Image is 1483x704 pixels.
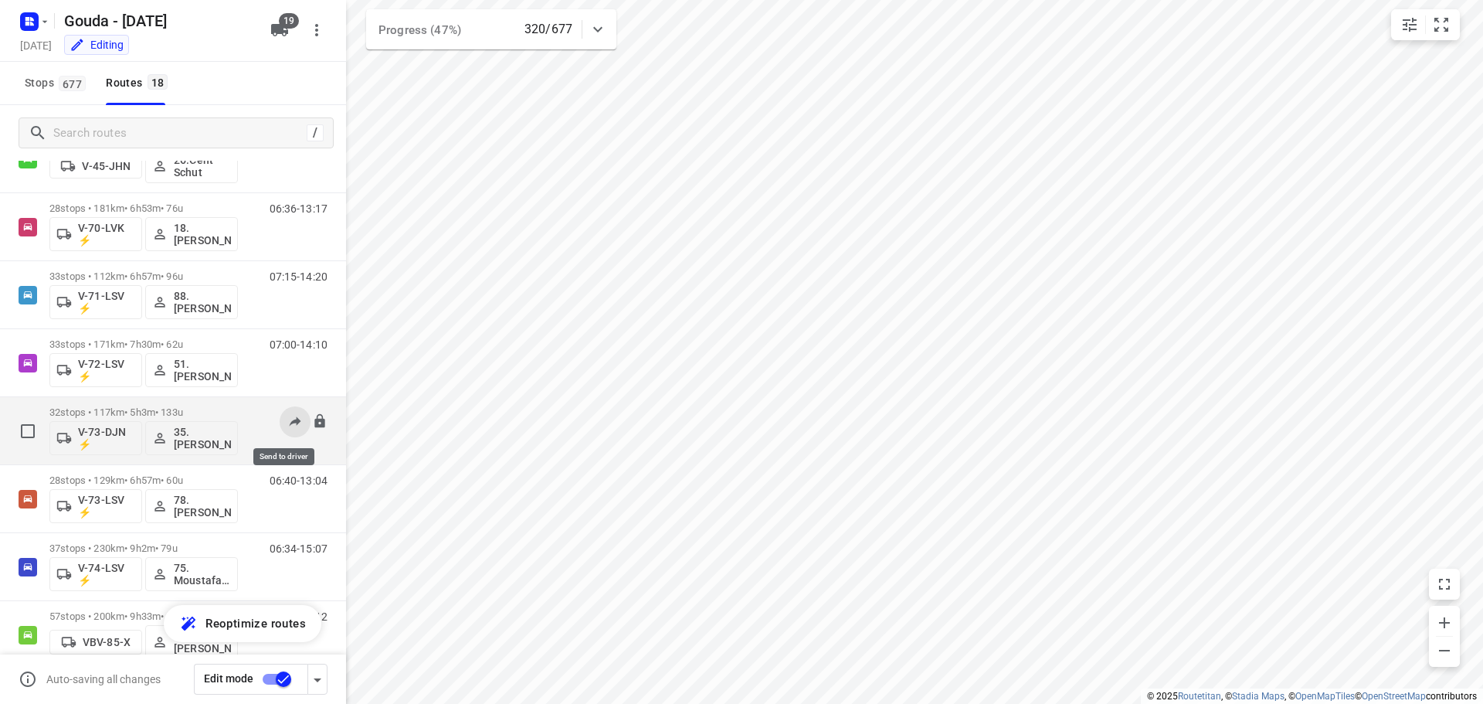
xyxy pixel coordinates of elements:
[78,562,135,587] p: V-74-LSV ⚡
[1394,9,1425,40] button: Map settings
[307,124,324,141] div: /
[82,160,131,172] p: V-45-JHN
[174,358,231,383] p: 51.[PERSON_NAME]
[49,285,142,319] button: V-71-LSV ⚡
[145,353,238,387] button: 51.[PERSON_NAME]
[49,630,142,655] button: VBV-85-X
[83,636,131,648] p: VBV-85-X
[1232,691,1284,702] a: Stadia Maps
[49,217,142,251] button: V-70-LVK ⚡
[145,217,238,251] button: 18.[PERSON_NAME]
[1362,691,1426,702] a: OpenStreetMap
[174,154,231,179] p: 26.Cent Schut
[174,494,231,519] p: 78.[PERSON_NAME]
[49,421,142,455] button: V-73-DJN ⚡
[174,290,231,315] p: 88. [PERSON_NAME]
[279,13,299,29] span: 19
[25,73,90,93] span: Stops
[145,625,238,659] button: 107.[PERSON_NAME]
[49,154,142,179] button: V-45-JHN
[270,338,327,351] p: 07:00-14:10
[164,605,321,642] button: Reoptimize routes
[145,489,238,523] button: 78.[PERSON_NAME]
[1426,9,1457,40] button: Fit zoom
[49,542,238,554] p: 37 stops • 230km • 9h2m • 79u
[264,15,295,46] button: 19
[204,672,253,685] span: Edit mode
[49,557,142,591] button: V-74-LSV ⚡
[49,353,142,387] button: V-72-LSV ⚡
[49,489,142,523] button: V-73-LSV ⚡
[174,562,231,587] p: 75. Moustafa Shhadeh
[174,222,231,247] p: 18.[PERSON_NAME]
[46,673,161,685] p: Auto-saving all changes
[12,416,43,447] span: Select
[14,36,58,54] h5: [DATE]
[106,73,172,93] div: Routes
[59,76,86,91] span: 677
[78,222,135,247] p: V-70-LVK ⚡
[78,426,135,451] p: V-73-DJN ⚡
[49,406,238,418] p: 32 stops • 117km • 5h3m • 133u
[78,290,135,315] p: V-71-LSV ⚡
[1295,691,1355,702] a: OpenMapTiles
[53,121,307,145] input: Search routes
[49,270,238,282] p: 33 stops • 112km • 6h57m • 96u
[58,9,258,33] h5: Gouda - [DATE]
[1391,9,1460,40] div: small contained button group
[78,494,135,519] p: V-73-LSV ⚡
[270,474,327,487] p: 06:40-13:04
[174,426,231,451] p: 35. [PERSON_NAME]
[145,149,238,183] button: 26.Cent Schut
[49,610,238,622] p: 57 stops • 200km • 9h33m • 112u
[1178,691,1221,702] a: Routetitan
[145,557,238,591] button: 75. Moustafa Shhadeh
[70,37,124,53] div: Editing
[145,421,238,455] button: 35. [PERSON_NAME]
[1147,691,1477,702] li: © 2025 , © , © © contributors
[270,542,327,555] p: 06:34-15:07
[270,270,327,283] p: 07:15-14:20
[308,669,327,689] div: Driver app settings
[148,74,168,90] span: 18
[524,20,572,39] p: 320/677
[205,614,306,634] span: Reoptimize routes
[270,202,327,215] p: 06:36-13:17
[78,358,135,383] p: V-72-LSV ⚡
[174,630,231,655] p: 107.[PERSON_NAME]
[145,285,238,319] button: 88. [PERSON_NAME]
[366,9,616,49] div: Progress (47%)320/677
[49,202,238,214] p: 28 stops • 181km • 6h53m • 76u
[49,474,238,486] p: 28 stops • 129km • 6h57m • 60u
[378,23,461,37] span: Progress (47%)
[49,338,238,350] p: 33 stops • 171km • 7h30m • 62u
